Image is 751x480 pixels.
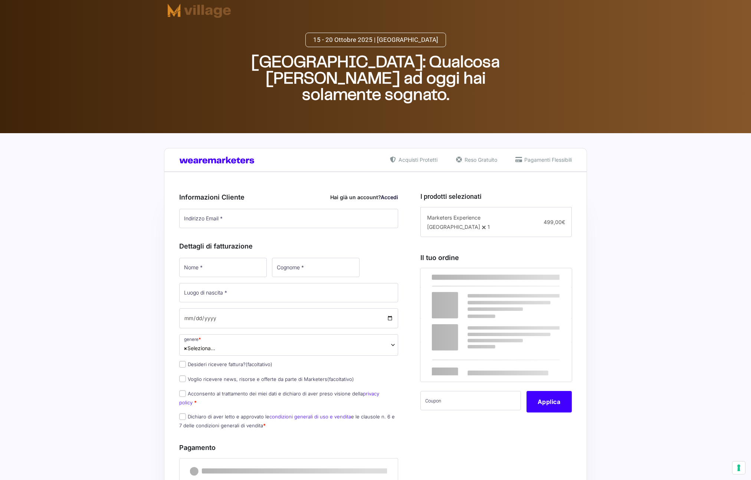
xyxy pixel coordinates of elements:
input: Cognome * [272,258,360,277]
div: Hai già un account? [330,193,398,201]
th: Subtotale [515,268,572,287]
span: Seleziona... [179,334,398,356]
label: Dichiaro di aver letto e approvato le e le clausole n. 6 e 7 delle condizioni generali di vendita [179,414,395,428]
h3: I prodotti selezionati [420,191,572,201]
h3: Dettagli di fatturazione [179,241,398,251]
input: Indirizzo Email * [179,209,398,228]
th: Subtotale [420,319,515,342]
span: 499,00 [544,219,565,225]
h3: Il tuo ordine [420,253,572,263]
input: Voglio ricevere news, risorse e offerte da parte di Marketers(facoltativo) [179,375,186,382]
span: 15 - 20 Ottobre 2025 | [GEOGRAPHIC_DATA] [313,37,438,43]
input: Dichiaro di aver letto e approvato lecondizioni generali di uso e venditae le clausole n. 6 e 7 d... [179,413,186,420]
span: € [562,219,565,225]
a: condizioni generali di uso e vendita [269,414,351,420]
span: Seleziona... [184,344,215,352]
a: 15 - 20 Ottobre 2025 | [GEOGRAPHIC_DATA] [305,33,446,47]
input: Nome * [179,258,267,277]
input: Acconsento al trattamento dei miei dati e dichiaro di aver preso visione dellaprivacy policy [179,390,186,397]
span: Reso Gratuito [463,156,497,164]
button: Le tue preferenze relative al consenso per le tecnologie di tracciamento [732,461,745,474]
button: Applica [527,391,572,412]
span: Marketers Experience [GEOGRAPHIC_DATA] [427,214,481,230]
th: Totale [420,342,515,382]
span: Acquisti Protetti [397,156,437,164]
label: Voglio ricevere news, risorse e offerte da parte di Marketers [179,376,354,382]
a: Accedi [381,194,398,200]
input: Desideri ricevere fattura?(facoltativo) [179,361,186,368]
a: privacy policy [179,391,379,405]
h3: Pagamento [179,443,398,453]
span: 1 [488,224,490,230]
iframe: Customerly Messenger Launcher [6,451,28,473]
span: Pagamenti Flessibili [522,156,572,164]
span: × [184,344,187,352]
td: Marketers Experience [GEOGRAPHIC_DATA] [420,287,515,318]
input: Coupon [420,391,521,410]
label: Desideri ricevere fattura? [179,361,272,367]
span: (facoltativo) [246,361,272,367]
label: Acconsento al trattamento dei miei dati e dichiaro di aver preso visione della [179,391,379,405]
h2: [GEOGRAPHIC_DATA]: Qualcosa [PERSON_NAME] ad oggi hai solamente sognato. [242,55,509,103]
h3: Informazioni Cliente [179,192,398,202]
span: (facoltativo) [327,376,354,382]
input: Luogo di nascita * [179,283,398,302]
th: Prodotto [420,268,515,287]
